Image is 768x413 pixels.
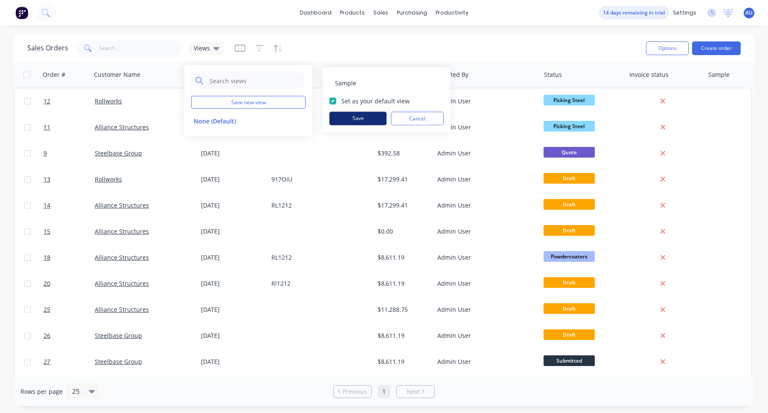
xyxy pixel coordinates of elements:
[378,331,428,340] div: $8,611.19
[95,123,149,131] a: Alliance Structures
[27,44,68,52] h1: Sales Orders
[544,147,595,158] span: Quote
[201,357,265,366] div: [DATE]
[94,70,140,79] div: Customer Name
[330,385,438,398] ul: Pagination
[437,305,532,314] div: Admin User
[336,6,369,19] div: products
[437,149,532,158] div: Admin User
[437,227,532,236] div: Admin User
[44,167,95,192] a: 13
[437,97,532,105] div: Admin User
[544,95,595,105] span: Picking Steel
[44,245,95,270] a: 18
[334,387,371,396] a: Previous page
[44,227,50,236] span: 15
[44,175,50,184] span: 13
[397,387,434,396] a: Next page
[44,297,95,322] a: 25
[544,355,595,366] span: Submitted
[437,253,532,262] div: Admin User
[44,305,50,314] span: 25
[378,385,390,398] a: Page 1 is your current page
[44,253,50,262] span: 18
[437,201,532,210] div: Admin User
[44,331,50,340] span: 26
[201,253,265,262] div: [DATE]
[369,6,393,19] div: sales
[95,149,142,157] a: Steelbase Group
[43,70,65,79] div: Order #
[544,121,595,132] span: Picking Steel
[378,357,428,366] div: $8,611.19
[95,279,149,287] a: Alliance Structures
[44,141,95,166] a: 9
[44,114,95,140] a: 11
[393,6,431,19] div: purchasing
[194,44,210,53] span: Views
[44,97,50,105] span: 12
[378,227,428,236] div: $0.00
[44,123,50,132] span: 11
[745,9,753,17] span: AU
[201,149,265,158] div: [DATE]
[378,175,428,184] div: $17,299.41
[599,6,669,19] button: 14 days remaining in trial
[44,201,50,210] span: 14
[544,70,562,79] div: Status
[44,219,95,244] a: 15
[437,331,532,340] div: Admin User
[646,41,689,55] button: Options
[378,279,428,288] div: $8,611.19
[209,72,301,89] input: Search views
[437,175,532,184] div: Admin User
[544,251,595,262] span: Powdercoaters
[201,201,265,210] div: [DATE]
[44,375,95,401] a: 28
[44,149,47,158] span: 9
[201,331,265,340] div: [DATE]
[44,279,50,288] span: 20
[95,357,142,366] a: Steelbase Group
[334,75,439,91] input: Enter view name...
[437,279,532,288] div: Admin User
[95,305,149,313] a: Alliance Structures
[378,253,428,262] div: $8,611.19
[708,70,730,79] div: Sample
[20,387,63,396] span: Rows per page
[95,97,122,105] a: Rollworks
[15,6,28,19] img: Factory
[44,271,95,296] a: 20
[341,97,410,105] label: Set as your default view
[669,6,701,19] div: settings
[44,88,95,114] a: 12
[437,123,532,132] div: Admin User
[191,116,288,126] button: None (Default)
[629,70,669,79] div: Invoice status
[431,6,473,19] div: productivity
[271,175,366,184] div: 917OIU
[437,357,532,366] div: Admin User
[544,303,595,314] span: Draft
[544,329,595,340] span: Draft
[201,227,265,236] div: [DATE]
[191,96,305,109] button: Save new view
[343,387,367,396] span: Previous
[544,173,595,184] span: Draft
[99,40,182,57] input: Search...
[201,279,265,288] div: [DATE]
[544,277,595,288] span: Draft
[378,305,428,314] div: $11,288.75
[544,225,595,236] span: Draft
[44,357,50,366] span: 27
[44,193,95,218] a: 14
[44,349,95,375] a: 27
[692,41,741,55] button: Create order
[95,175,122,183] a: Rollworks
[437,70,468,79] div: Created By
[201,305,265,314] div: [DATE]
[329,112,387,126] button: Save
[95,227,149,235] a: Alliance Structures
[271,279,366,288] div: Rl1212
[544,199,595,210] span: Draft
